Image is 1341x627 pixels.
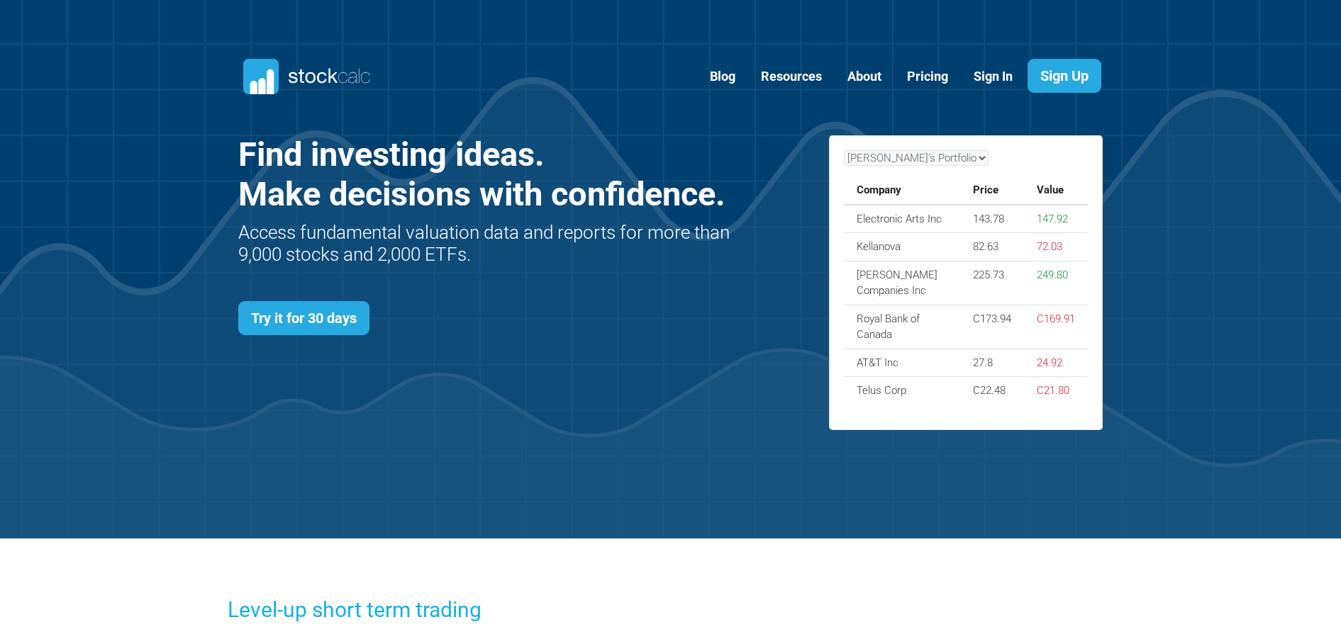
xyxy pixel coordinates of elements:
[844,205,961,233] td: Electronic Arts Inc
[960,176,1024,205] th: Price
[960,205,1024,233] td: 143.78
[844,305,961,349] td: Royal Bank of Canada
[844,233,961,261] td: Kellanova
[238,135,734,215] h1: Find investing ideas. Make decisions with confidence.
[896,60,959,94] a: Pricing
[837,60,892,94] a: About
[238,222,734,266] h2: Access fundamental valuation data and reports for more than 9,000 stocks and 2,000 ETFs.
[1024,349,1088,377] td: 24.92
[1024,176,1088,205] th: Value
[1028,59,1101,93] a: Sign Up
[960,377,1024,405] td: C22.48
[1024,305,1088,349] td: C169.91
[960,349,1024,377] td: 27.8
[1024,233,1088,261] td: 72.03
[238,301,369,335] a: Try it for 30 days
[963,60,1023,94] a: Sign In
[750,60,833,94] a: Resources
[844,349,961,377] td: AT&T Inc
[228,595,1114,625] h3: Level-up short term trading
[960,261,1024,305] td: 225.73
[960,305,1024,349] td: C173.94
[960,233,1024,261] td: 82.63
[699,60,746,94] a: Blog
[844,377,961,405] td: Telus Corp
[1024,205,1088,233] td: 147.92
[844,176,961,205] th: Company
[1024,377,1088,405] td: C21.80
[844,261,961,305] td: [PERSON_NAME] Companies Inc
[1024,261,1088,305] td: 249.80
